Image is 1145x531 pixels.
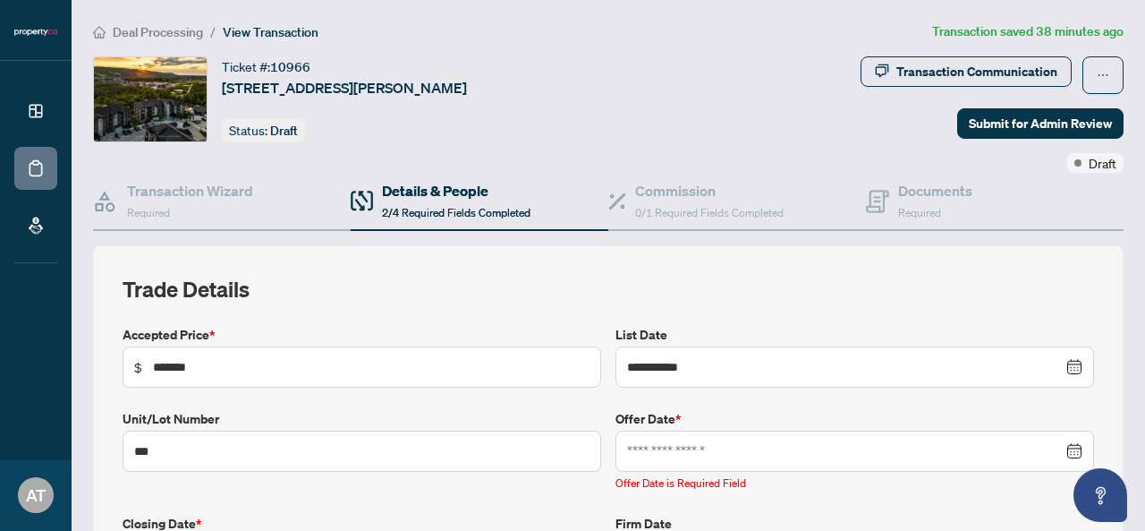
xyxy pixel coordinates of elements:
button: Transaction Communication [861,56,1072,87]
button: Open asap [1073,468,1127,522]
h2: Trade Details [123,275,1094,304]
span: Draft [1089,153,1116,173]
span: 0/1 Required Fields Completed [635,206,784,219]
span: AT [26,483,46,508]
label: Offer Date [615,409,1094,429]
span: 2/4 Required Fields Completed [382,206,530,219]
span: View Transaction [223,24,318,40]
img: logo [14,27,57,38]
h4: Details & People [382,180,530,201]
div: Transaction Communication [896,57,1057,86]
h4: Commission [635,180,784,201]
span: $ [134,357,142,377]
label: Accepted Price [123,325,601,345]
span: ellipsis [1097,69,1109,81]
span: [STREET_ADDRESS][PERSON_NAME] [222,77,467,98]
span: 10966 [270,59,310,75]
h4: Documents [898,180,972,201]
label: List Date [615,325,1094,345]
span: Submit for Admin Review [969,109,1112,138]
div: Ticket #: [222,56,310,77]
span: Required [898,206,941,219]
h4: Transaction Wizard [127,180,253,201]
label: Unit/Lot Number [123,409,601,429]
span: Offer Date is Required Field [615,476,746,490]
article: Transaction saved 38 minutes ago [932,21,1124,42]
div: Status: [222,118,305,142]
button: Submit for Admin Review [957,108,1124,139]
img: IMG-X12075776_1.jpg [94,57,207,141]
li: / [210,21,216,42]
span: Draft [270,123,298,139]
span: Deal Processing [113,24,203,40]
span: home [93,26,106,39]
span: Required [127,206,170,219]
